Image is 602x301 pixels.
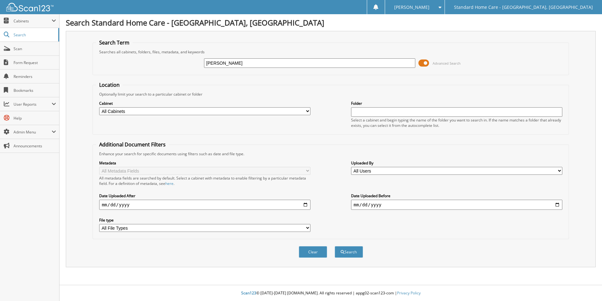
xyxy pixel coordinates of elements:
[397,290,421,296] a: Privacy Policy
[571,271,602,301] iframe: Chat Widget
[14,88,56,93] span: Bookmarks
[96,39,133,46] legend: Search Term
[14,74,56,79] span: Reminders
[14,32,55,38] span: Search
[99,193,310,198] label: Date Uploaded After
[14,46,56,51] span: Scan
[96,91,565,97] div: Optionally limit your search to a particular cabinet or folder
[299,246,327,258] button: Clear
[99,175,310,186] div: All metadata fields are searched by default. Select a cabinet with metadata to enable filtering b...
[96,151,565,156] div: Enhance your search for specific documents using filters such as date and file type.
[99,200,310,210] input: start
[14,115,56,121] span: Help
[14,129,52,135] span: Admin Menu
[351,101,562,106] label: Folder
[351,160,562,166] label: Uploaded By
[99,217,310,223] label: File type
[165,181,173,186] a: here
[99,160,310,166] label: Metadata
[66,17,596,28] h1: Search Standard Home Care - [GEOGRAPHIC_DATA], [GEOGRAPHIC_DATA]
[14,102,52,107] span: User Reports
[351,200,562,210] input: end
[14,18,52,24] span: Cabinets
[433,61,461,66] span: Advanced Search
[96,141,169,148] legend: Additional Document Filters
[60,286,602,301] div: © [DATE]-[DATE] [DOMAIN_NAME]. All rights reserved | appg02-scan123-com |
[99,101,310,106] label: Cabinet
[6,3,54,11] img: scan123-logo-white.svg
[14,143,56,149] span: Announcements
[335,246,363,258] button: Search
[14,60,56,65] span: Form Request
[241,290,256,296] span: Scan123
[351,193,562,198] label: Date Uploaded Before
[394,5,429,9] span: [PERSON_NAME]
[96,81,123,88] legend: Location
[96,49,565,55] div: Searches all cabinets, folders, files, metadata, and keywords
[351,117,562,128] div: Select a cabinet and begin typing the name of the folder you want to search in. If the name match...
[454,5,593,9] span: Standard Home Care - [GEOGRAPHIC_DATA], [GEOGRAPHIC_DATA]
